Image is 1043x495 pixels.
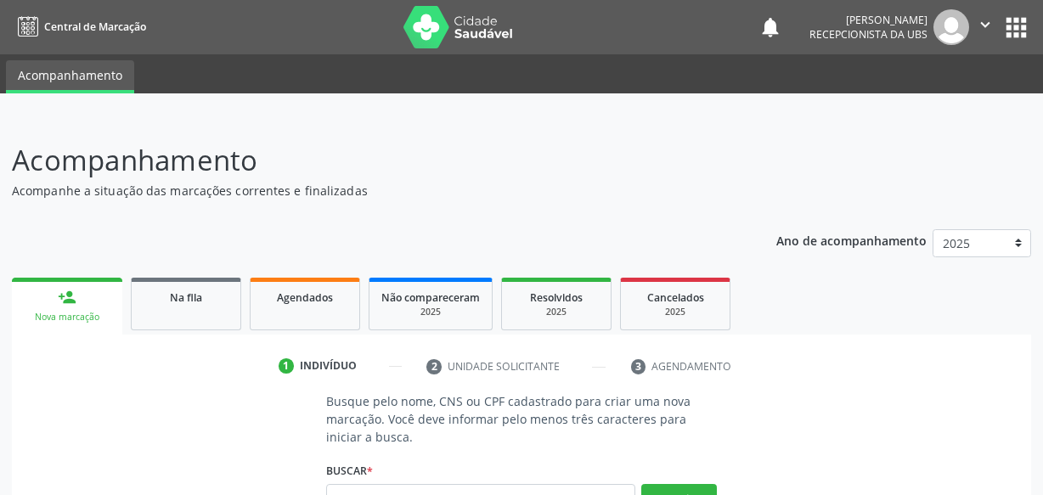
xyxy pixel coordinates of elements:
[514,306,599,318] div: 2025
[12,139,725,182] p: Acompanhamento
[809,27,927,42] span: Recepcionista da UBS
[326,392,717,446] p: Busque pelo nome, CNS ou CPF cadastrado para criar uma nova marcação. Você deve informar pelo men...
[809,13,927,27] div: [PERSON_NAME]
[279,358,294,374] div: 1
[1001,13,1031,42] button: apps
[647,290,704,305] span: Cancelados
[633,306,718,318] div: 2025
[776,229,927,250] p: Ano de acompanhamento
[277,290,333,305] span: Agendados
[170,290,202,305] span: Na fila
[300,358,357,374] div: Indivíduo
[24,311,110,323] div: Nova marcação
[758,15,782,39] button: notifications
[12,13,146,41] a: Central de Marcação
[381,290,480,305] span: Não compareceram
[12,182,725,200] p: Acompanhe a situação das marcações correntes e finalizadas
[58,288,76,307] div: person_add
[381,306,480,318] div: 2025
[976,15,995,34] i: 
[44,20,146,34] span: Central de Marcação
[933,9,969,45] img: img
[326,458,373,484] label: Buscar
[969,9,1001,45] button: 
[6,60,134,93] a: Acompanhamento
[530,290,583,305] span: Resolvidos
